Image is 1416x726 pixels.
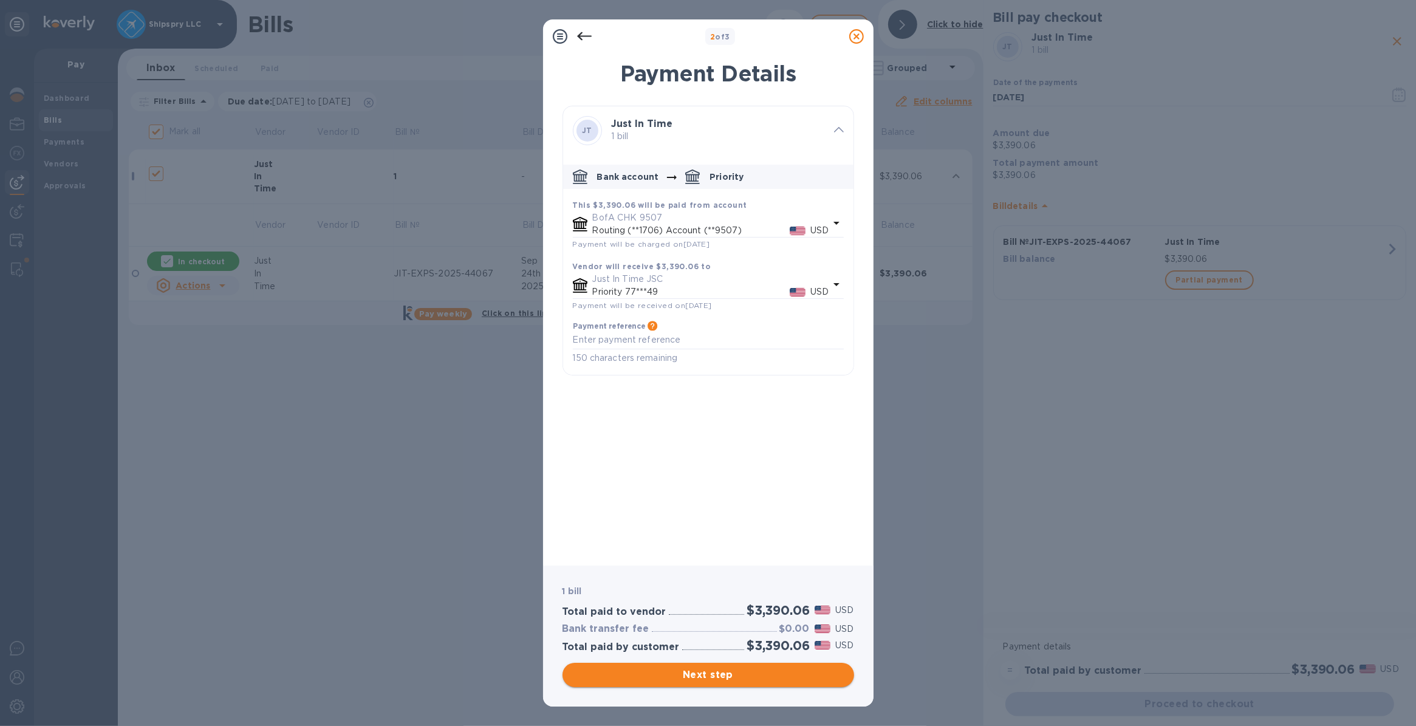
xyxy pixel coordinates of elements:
[592,286,790,298] p: Priority 77***49
[710,32,730,41] b: of 3
[779,623,810,635] h3: $0.00
[563,61,854,86] h1: Payment Details
[563,586,582,596] b: 1 bill
[835,623,853,635] p: USD
[597,171,659,183] p: Bank account
[710,32,715,41] span: 2
[572,668,844,682] span: Next step
[747,638,809,653] h2: $3,390.06
[815,625,831,633] img: USD
[563,623,649,635] h3: Bank transfer fee
[815,641,831,649] img: USD
[815,606,831,614] img: USD
[612,118,673,129] b: Just In Time
[592,211,829,224] p: BofA CHK 9507
[810,224,829,237] p: USD
[573,239,710,248] span: Payment will be charged on [DATE]
[563,663,854,687] button: Next step
[790,288,806,296] img: USD
[810,286,829,298] p: USD
[747,603,809,618] h2: $3,390.06
[573,322,645,330] h3: Payment reference
[835,639,853,652] p: USD
[573,351,844,365] p: 150 characters remaining
[582,126,592,135] b: JT
[790,227,806,235] img: USD
[573,301,712,310] span: Payment will be received on [DATE]
[710,171,744,183] p: Priority
[835,604,853,617] p: USD
[563,106,853,155] div: JTJust In Time 1 bill
[563,160,853,375] div: default-method
[563,606,666,618] h3: Total paid to vendor
[573,262,711,271] b: Vendor will receive $3,390.06 to
[592,273,829,286] p: Just In Time JSC
[573,200,747,210] b: This $3,390.06 will be paid from account
[612,130,824,143] p: 1 bill
[592,224,790,237] p: Routing (**1706) Account (**9507)
[563,642,680,653] h3: Total paid by customer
